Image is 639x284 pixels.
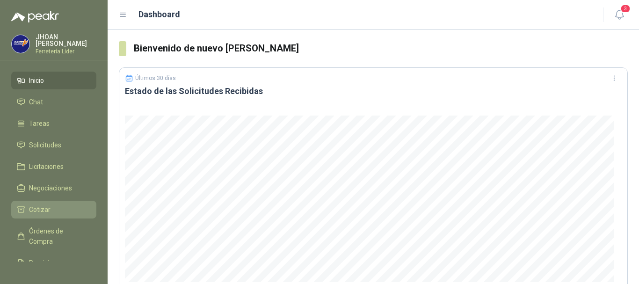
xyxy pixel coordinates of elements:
[29,161,64,172] span: Licitaciones
[11,201,96,218] a: Cotizar
[11,222,96,250] a: Órdenes de Compra
[620,4,631,13] span: 3
[11,179,96,197] a: Negociaciones
[11,158,96,175] a: Licitaciones
[135,75,176,81] p: Últimos 30 días
[11,254,96,272] a: Remisiones
[29,140,61,150] span: Solicitudes
[134,41,628,56] h3: Bienvenido de nuevo [PERSON_NAME]
[36,34,96,47] p: JHOAN [PERSON_NAME]
[125,86,622,97] h3: Estado de las Solicitudes Recibidas
[138,8,180,21] h1: Dashboard
[12,35,29,53] img: Company Logo
[11,115,96,132] a: Tareas
[29,226,87,247] span: Órdenes de Compra
[611,7,628,23] button: 3
[29,204,51,215] span: Cotizar
[29,258,64,268] span: Remisiones
[11,93,96,111] a: Chat
[11,136,96,154] a: Solicitudes
[29,118,50,129] span: Tareas
[36,49,96,54] p: Ferretería Líder
[29,97,43,107] span: Chat
[11,72,96,89] a: Inicio
[29,75,44,86] span: Inicio
[29,183,72,193] span: Negociaciones
[11,11,59,22] img: Logo peakr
